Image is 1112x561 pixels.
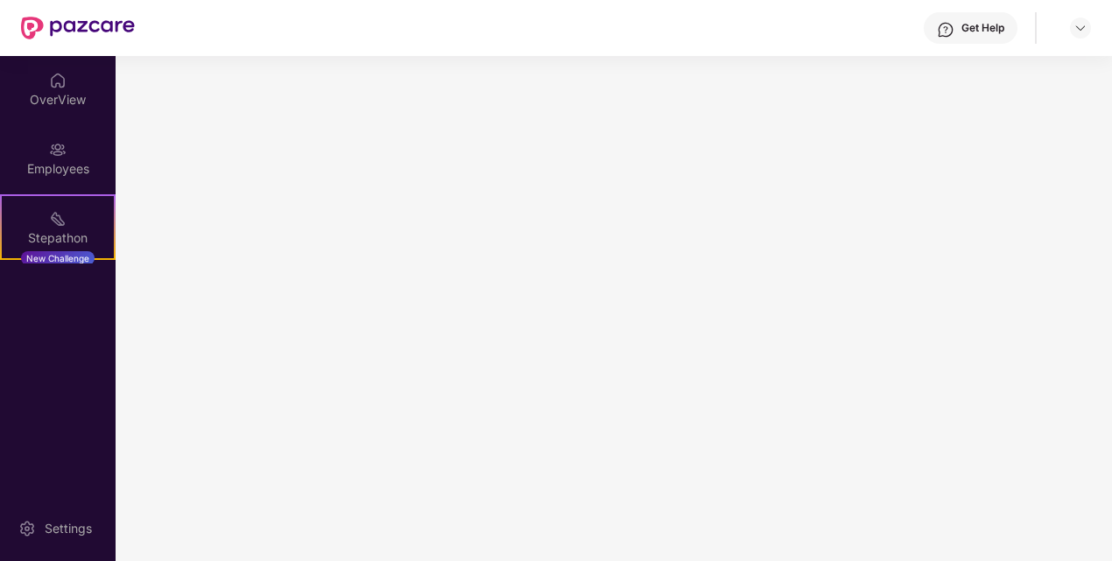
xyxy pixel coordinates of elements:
[49,141,67,158] img: svg+xml;base64,PHN2ZyBpZD0iRW1wbG95ZWVzIiB4bWxucz0iaHR0cDovL3d3dy53My5vcmcvMjAwMC9zdmciIHdpZHRoPS...
[39,520,97,537] div: Settings
[49,72,67,89] img: svg+xml;base64,PHN2ZyBpZD0iSG9tZSIgeG1sbnM9Imh0dHA6Ly93d3cudzMub3JnLzIwMDAvc3ZnIiB3aWR0aD0iMjAiIG...
[961,21,1004,35] div: Get Help
[1073,21,1087,35] img: svg+xml;base64,PHN2ZyBpZD0iRHJvcGRvd24tMzJ4MzIiIHhtbG5zPSJodHRwOi8vd3d3LnczLm9yZy8yMDAwL3N2ZyIgd2...
[937,21,954,39] img: svg+xml;base64,PHN2ZyBpZD0iSGVscC0zMngzMiIgeG1sbnM9Imh0dHA6Ly93d3cudzMub3JnLzIwMDAvc3ZnIiB3aWR0aD...
[21,251,95,265] div: New Challenge
[18,520,36,537] img: svg+xml;base64,PHN2ZyBpZD0iU2V0dGluZy0yMHgyMCIgeG1sbnM9Imh0dHA6Ly93d3cudzMub3JnLzIwMDAvc3ZnIiB3aW...
[49,210,67,228] img: svg+xml;base64,PHN2ZyB4bWxucz0iaHR0cDovL3d3dy53My5vcmcvMjAwMC9zdmciIHdpZHRoPSIyMSIgaGVpZ2h0PSIyMC...
[2,229,114,247] div: Stepathon
[21,17,135,39] img: New Pazcare Logo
